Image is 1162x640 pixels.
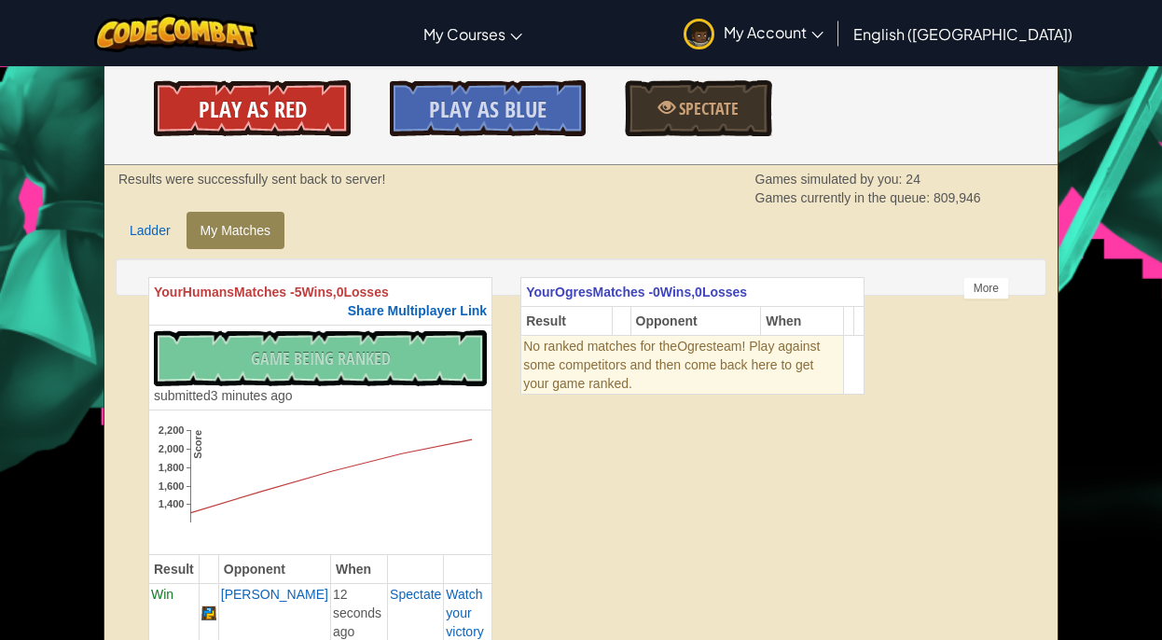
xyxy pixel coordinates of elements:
[159,462,185,473] text: 1,800
[526,285,555,299] span: Your
[94,14,257,52] img: CodeCombat logo
[761,307,844,336] th: When
[674,4,833,63] a: My Account
[118,172,385,187] strong: Results were successfully sent back to server!
[116,212,185,249] a: Ladder
[523,339,820,391] span: team! Play against some competitors and then come back here to get your game ranked.
[390,587,441,602] a: Spectate
[159,425,185,437] text: 2,200
[192,430,203,459] text: Score
[844,8,1082,59] a: English ([GEOGRAPHIC_DATA])
[755,172,906,187] span: Games simulated by you:
[724,22,823,42] span: My Account
[906,172,920,187] span: 24
[521,307,612,336] th: Result
[159,443,185,454] text: 2,000
[625,80,772,136] a: Spectate
[429,94,546,124] span: Play As Blue
[151,587,173,602] span: Win
[755,190,934,205] span: Games currently in the queue:
[963,277,1009,299] div: More
[159,480,185,492] text: 1,600
[414,8,532,59] a: My Courses
[446,587,483,639] a: Watch your victory
[853,24,1072,44] span: English ([GEOGRAPHIC_DATA])
[199,94,307,124] span: Play As Red
[523,339,677,354] span: No ranked matches for the
[660,285,695,299] span: Wins,
[521,278,865,307] th: Ogres 0 0
[154,388,211,403] span: submitted
[159,499,185,510] text: 1,400
[702,285,747,299] span: Losses
[154,386,293,405] div: 3 minutes ago
[187,212,284,249] a: My Matches
[423,24,505,44] span: My Courses
[684,19,714,49] img: avatar
[149,555,200,584] th: Result
[348,303,487,318] span: Share Multiplayer Link
[330,555,387,584] th: When
[934,190,981,205] span: 809,946
[675,97,739,120] span: Spectate
[301,285,336,299] span: Wins,
[592,285,653,299] span: Matches -
[149,278,492,326] th: Humans 5 0
[154,285,183,299] span: Your
[630,307,761,336] th: Opponent
[343,285,388,299] span: Losses
[218,555,330,584] th: Opponent
[521,336,844,395] td: Ogres
[234,285,295,299] span: Matches -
